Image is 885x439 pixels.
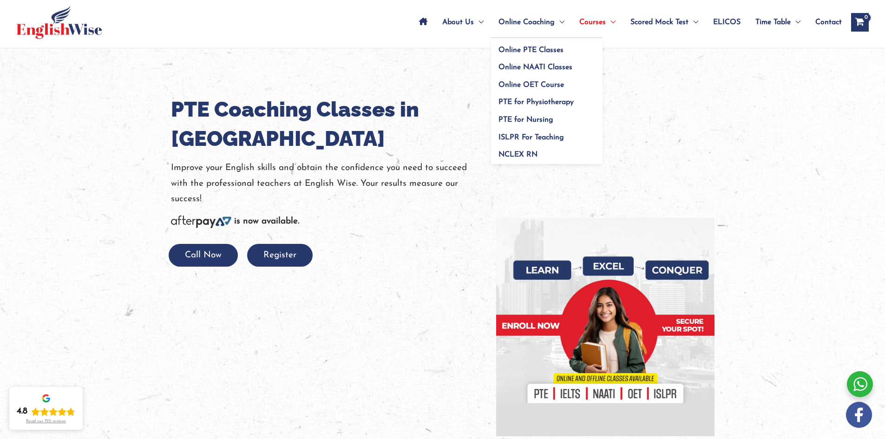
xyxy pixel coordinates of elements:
a: ISLPR For Teaching [491,125,603,143]
span: Contact [815,6,842,39]
a: Scored Mock TestMenu Toggle [623,6,706,39]
div: Read our 723 reviews [26,419,66,424]
a: Online OET Course [491,73,603,91]
span: NCLEX RN [498,151,538,158]
button: Register [247,244,313,267]
span: Online Coaching [498,6,555,39]
a: Register [247,251,313,260]
a: Time TableMenu Toggle [748,6,808,39]
span: Online PTE Classes [498,46,564,54]
b: is now available. [234,217,299,226]
span: Online OET Course [498,81,564,89]
span: Menu Toggle [555,6,564,39]
div: 4.8 [17,406,27,417]
img: cropped-ew-logo [16,6,102,39]
span: Menu Toggle [606,6,616,39]
a: PTE for Nursing [491,108,603,126]
span: Menu Toggle [791,6,800,39]
span: Courses [579,6,606,39]
span: Menu Toggle [688,6,698,39]
a: PTE for Physiotherapy [491,91,603,108]
span: ISLPR For Teaching [498,134,564,141]
span: ELICOS [713,6,741,39]
span: Scored Mock Test [630,6,688,39]
a: NCLEX RN [491,143,603,164]
h1: PTE Coaching Classes in [GEOGRAPHIC_DATA] [171,95,482,153]
a: Online NAATI Classes [491,56,603,73]
span: Menu Toggle [474,6,484,39]
a: Online CoachingMenu Toggle [491,6,572,39]
span: PTE for Nursing [498,116,553,124]
span: PTE for Physiotherapy [498,98,574,106]
button: Call Now [169,244,238,267]
a: ELICOS [706,6,748,39]
div: Rating: 4.8 out of 5 [17,406,75,417]
a: Online PTE Classes [491,38,603,56]
span: About Us [442,6,474,39]
span: Time Table [755,6,791,39]
img: white-facebook.png [846,402,872,428]
img: Afterpay-Logo [171,216,231,228]
a: Call Now [169,251,238,260]
img: banner-new-img [496,218,715,436]
a: Contact [808,6,842,39]
p: Improve your English skills and obtain the confidence you need to succeed with the professional t... [171,160,482,207]
nav: Site Navigation: Main Menu [412,6,842,39]
a: CoursesMenu Toggle [572,6,623,39]
a: About UsMenu Toggle [435,6,491,39]
a: View Shopping Cart, empty [851,13,869,32]
span: Online NAATI Classes [498,64,572,71]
